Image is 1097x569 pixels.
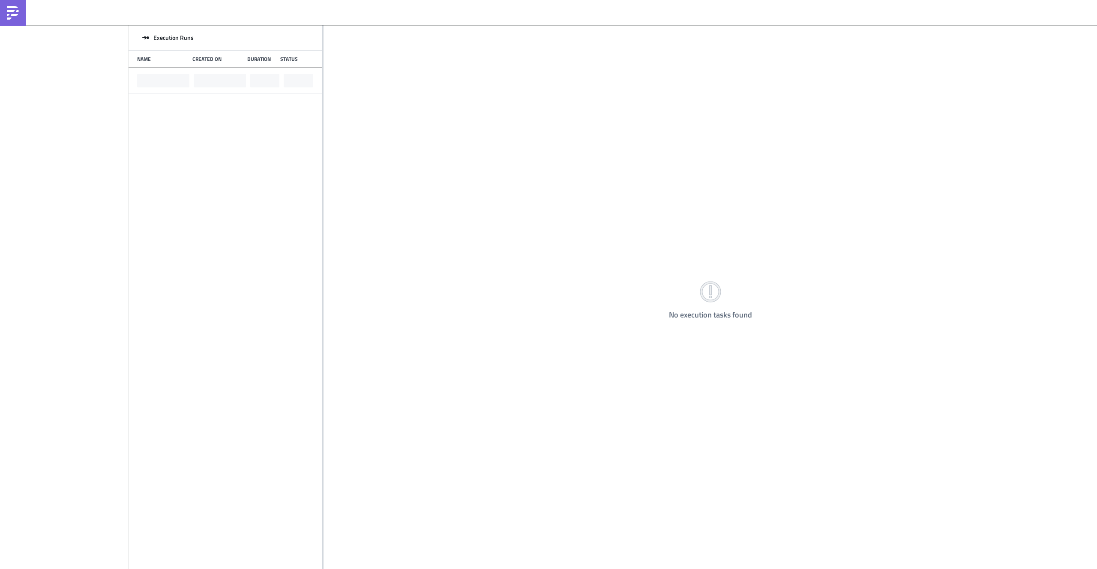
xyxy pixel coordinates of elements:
[153,34,194,42] span: Execution Runs
[669,311,752,319] h4: No execution tasks found
[247,56,276,62] div: Duration
[192,56,243,62] div: Created On
[6,6,20,20] img: PushMetrics
[137,56,188,62] div: Name
[280,56,309,62] div: Status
